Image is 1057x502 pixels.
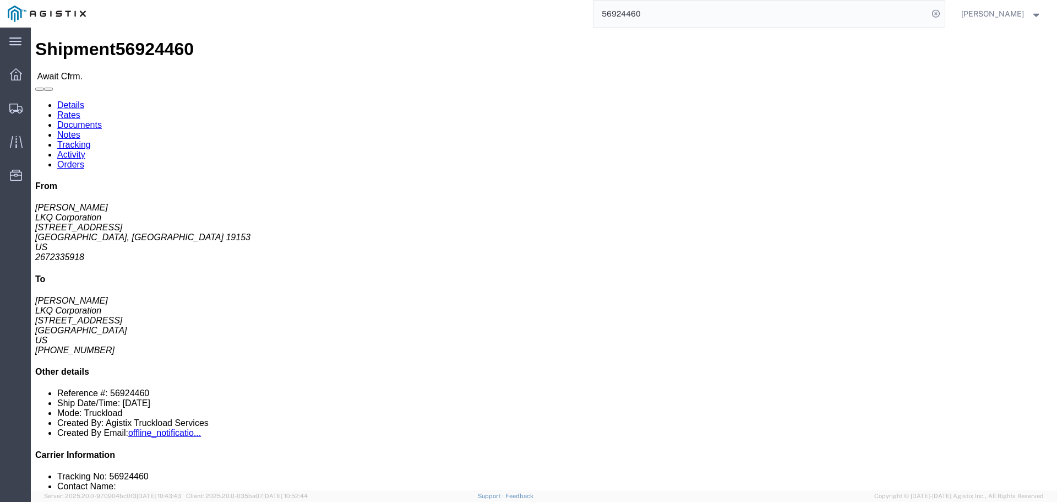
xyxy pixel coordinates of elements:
[478,493,505,499] a: Support
[961,8,1024,20] span: Douglas Harris
[8,6,86,22] img: logo
[961,7,1042,20] button: [PERSON_NAME]
[186,493,308,499] span: Client: 2025.20.0-035ba07
[593,1,928,27] input: Search for shipment number, reference number
[137,493,181,499] span: [DATE] 10:43:43
[505,493,533,499] a: Feedback
[874,492,1044,501] span: Copyright © [DATE]-[DATE] Agistix Inc., All Rights Reserved
[44,493,181,499] span: Server: 2025.20.0-970904bc0f3
[263,493,308,499] span: [DATE] 10:52:44
[31,28,1057,490] iframe: FS Legacy Container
